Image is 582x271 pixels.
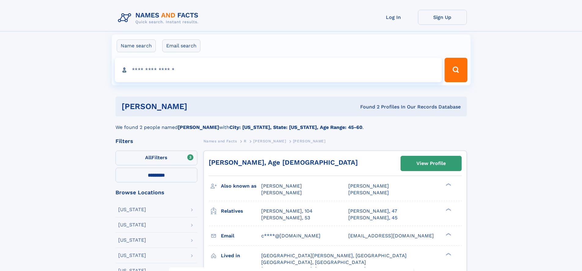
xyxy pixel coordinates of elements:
a: [PERSON_NAME], 104 [261,208,313,214]
div: ❯ [444,183,452,187]
b: City: [US_STATE], State: [US_STATE], Age Range: 45-60 [229,124,362,130]
span: [EMAIL_ADDRESS][DOMAIN_NAME] [348,233,434,239]
div: We found 2 people named with . [115,116,467,131]
a: [PERSON_NAME], Age [DEMOGRAPHIC_DATA] [209,159,358,166]
a: View Profile [401,156,461,171]
a: [PERSON_NAME], 45 [348,214,397,221]
div: View Profile [416,156,446,170]
div: [US_STATE] [118,222,146,227]
span: All [145,155,152,160]
img: Logo Names and Facts [115,10,203,26]
span: [PERSON_NAME] [261,190,302,196]
h3: Also known as [221,181,261,191]
label: Name search [117,39,156,52]
a: [PERSON_NAME], 47 [348,208,397,214]
div: ❯ [444,207,452,211]
label: Email search [162,39,200,52]
a: Names and Facts [203,137,237,145]
h3: Lived in [221,251,261,261]
a: [PERSON_NAME] [253,137,286,145]
span: [PERSON_NAME] [261,183,302,189]
div: [US_STATE] [118,207,146,212]
h3: Relatives [221,206,261,216]
span: [PERSON_NAME] [253,139,286,143]
label: Filters [115,151,197,165]
a: Sign Up [418,10,467,25]
div: Browse Locations [115,190,197,195]
button: Search Button [445,58,467,82]
a: [PERSON_NAME], 53 [261,214,310,221]
span: R [244,139,247,143]
a: R [244,137,247,145]
span: [GEOGRAPHIC_DATA][PERSON_NAME], [GEOGRAPHIC_DATA] [261,253,407,258]
input: search input [115,58,442,82]
div: Filters [115,138,197,144]
h1: [PERSON_NAME] [122,103,274,110]
div: [US_STATE] [118,253,146,258]
h3: Email [221,231,261,241]
a: Log In [369,10,418,25]
div: Found 2 Profiles In Our Records Database [274,104,461,110]
span: [PERSON_NAME] [348,190,389,196]
div: ❯ [444,232,452,236]
span: [PERSON_NAME] [348,183,389,189]
div: ❯ [444,252,452,256]
span: [PERSON_NAME] [293,139,326,143]
b: [PERSON_NAME] [178,124,219,130]
span: [GEOGRAPHIC_DATA], [GEOGRAPHIC_DATA] [261,259,366,265]
div: [US_STATE] [118,238,146,243]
